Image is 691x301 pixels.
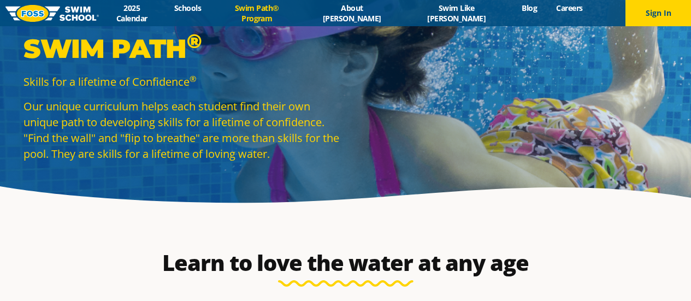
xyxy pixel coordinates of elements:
[303,3,401,23] a: About [PERSON_NAME]
[23,74,340,90] p: Skills for a lifetime of Confidence
[401,3,512,23] a: Swim Like [PERSON_NAME]
[211,3,303,23] a: Swim Path® Program
[5,5,99,22] img: FOSS Swim School Logo
[23,32,340,65] p: Swim Path
[547,3,592,13] a: Careers
[165,3,211,13] a: Schools
[190,73,196,84] sup: ®
[88,250,604,276] h2: Learn to love the water at any age
[23,98,340,162] p: Our unique curriculum helps each student find their own unique path to developing skills for a li...
[512,3,547,13] a: Blog
[99,3,165,23] a: 2025 Calendar
[187,29,202,53] sup: ®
